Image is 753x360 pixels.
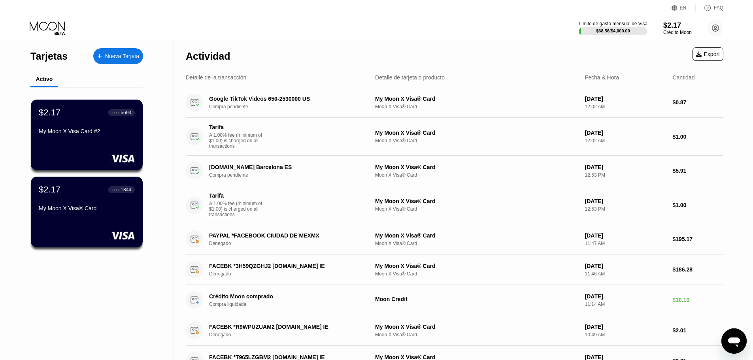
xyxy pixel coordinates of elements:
div: Fecha & Hora [585,74,619,81]
div: [DATE] [585,293,666,300]
div: Moon X Visa® Card [375,241,579,246]
div: PAYPAL *FACEBOOK CIUDAD DE MEXMX [209,232,362,239]
div: Denegado [209,241,374,246]
div: $2.17 [39,185,60,195]
div: FACEBK *R9WPUZUAM2 [DOMAIN_NAME] IEDenegadoMy Moon X Visa® CardMoon X Visa® Card[DATE]10:49 AM$2.01 [186,315,723,346]
div: Nueva Tarjeta [93,48,143,64]
div: [DATE] [585,164,666,170]
div: Cantidad [672,74,694,81]
div: 11:46 AM [585,271,666,277]
div: 10:49 AM [585,332,666,337]
div: [DATE] [585,96,666,102]
div: Moon X Visa® Card [375,332,579,337]
div: Google TikTok Videos 650-2530000 US [209,96,362,102]
div: FACEBK *3H59QZGHJ2 [DOMAIN_NAME] IE [209,263,362,269]
div: $2.17Crédito Moon [663,21,692,35]
div: $0.87 [672,99,723,106]
div: Moon X Visa® Card [375,271,579,277]
div: [DATE] [585,324,666,330]
div: $186.28 [672,266,723,273]
div: Compra pendiente [209,104,374,109]
div: $2.01 [672,327,723,334]
div: 5693 [121,110,131,115]
div: Tarjetas [30,51,68,62]
div: My Moon X Visa® Card [375,232,579,239]
div: Tarifa [209,124,264,130]
div: 12:53 PM [585,206,666,212]
div: ● ● ● ● [111,188,119,191]
div: FAQ [696,4,723,12]
div: Crédito Moon [663,30,692,35]
div: $2.17● ● ● ●5693My Moon X Visa Card #2 [31,100,143,170]
div: Detalle de la transacción [186,74,246,81]
div: [DOMAIN_NAME] Barcelona ES [209,164,362,170]
div: TarifaA 1.00% fee (minimum of $1.00) is charged on all transactionsMy Moon X Visa® CardMoon X Vis... [186,186,723,224]
div: My Moon X Visa® Card [375,96,579,102]
div: Moon Credit [375,296,579,302]
div: 11:14 AM [585,302,666,307]
div: 12:53 PM [585,172,666,178]
div: [DOMAIN_NAME] Barcelona ESCompra pendienteMy Moon X Visa® CardMoon X Visa® Card[DATE]12:53 PM$5.91 [186,156,723,186]
div: Compra liquidada [209,302,374,307]
div: Moon X Visa® Card [375,104,579,109]
div: Detalle de tarjeta o producto [375,74,445,81]
div: 11:47 AM [585,241,666,246]
div: A 1.00% fee (minimum of $1.00) is charged on all transactions [209,201,268,217]
div: Moon X Visa® Card [375,138,579,143]
div: Moon X Visa® Card [375,172,579,178]
div: My Moon X Visa® Card [375,164,579,170]
div: My Moon X Visa Card #2 [39,128,135,134]
div: Crédito Moon compradoCompra liquidadaMoon Credit[DATE]11:14 AM$10.10 [186,285,723,315]
div: $5.91 [672,168,723,174]
div: Denegado [209,332,374,337]
div: TarifaA 1.00% fee (minimum of $1.00) is charged on all transactionsMy Moon X Visa® CardMoon X Vis... [186,118,723,156]
div: 1844 [121,187,131,192]
div: $10.10 [672,297,723,303]
div: [DATE] [585,198,666,204]
div: Nueva Tarjeta [105,53,139,60]
div: Tarifa [209,192,264,199]
div: Denegado [209,271,374,277]
div: ● ● ● ● [111,111,119,114]
div: Límite de gasto mensual de Visa$68.56/$4,000.00 [579,21,647,35]
div: Activo [36,76,53,82]
div: $195.17 [672,236,723,242]
div: Crédito Moon comprado [209,293,362,300]
div: FAQ [714,5,723,11]
div: FACEBK *R9WPUZUAM2 [DOMAIN_NAME] IE [209,324,362,330]
div: $1.00 [672,202,723,208]
div: Export [693,47,723,61]
div: My Moon X Visa® Card [39,205,135,211]
div: Export [696,51,720,57]
div: EN [672,4,696,12]
div: EN [680,5,687,11]
div: Compra pendiente [209,172,374,178]
div: My Moon X Visa® Card [375,324,579,330]
div: Actividad [186,51,230,62]
iframe: Botón para iniciar la ventana de mensajería [721,328,747,354]
div: My Moon X Visa® Card [375,130,579,136]
div: Límite de gasto mensual de Visa [579,21,647,26]
div: $68.56 / $4,000.00 [596,28,630,33]
div: My Moon X Visa® Card [375,198,579,204]
div: [DATE] [585,263,666,269]
div: FACEBK *3H59QZGHJ2 [DOMAIN_NAME] IEDenegadoMy Moon X Visa® CardMoon X Visa® Card[DATE]11:46 AM$18... [186,254,723,285]
div: [DATE] [585,232,666,239]
div: [DATE] [585,130,666,136]
div: 12:02 AM [585,104,666,109]
div: My Moon X Visa® Card [375,263,579,269]
div: PAYPAL *FACEBOOK CIUDAD DE MEXMXDenegadoMy Moon X Visa® CardMoon X Visa® Card[DATE]11:47 AM$195.17 [186,224,723,254]
div: $2.17 [663,21,692,30]
div: $2.17 [39,107,60,118]
div: 12:02 AM [585,138,666,143]
div: Google TikTok Videos 650-2530000 USCompra pendienteMy Moon X Visa® CardMoon X Visa® Card[DATE]12:... [186,87,723,118]
div: Moon X Visa® Card [375,206,579,212]
div: $1.00 [672,134,723,140]
div: $2.17● ● ● ●1844My Moon X Visa® Card [31,177,143,247]
div: A 1.00% fee (minimum of $1.00) is charged on all transactions [209,132,268,149]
